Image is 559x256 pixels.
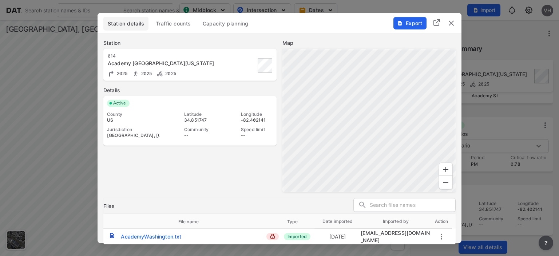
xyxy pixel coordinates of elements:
span: Active [110,99,130,107]
div: Jurisdiction [107,126,159,132]
img: lock_close.8fab59a9.svg [270,233,275,239]
div: -82.402141 [241,117,273,123]
div: Community [184,126,216,132]
th: Date imported [315,214,361,228]
button: delete [447,19,456,27]
div: Zoom Out [439,175,453,189]
label: Details [103,86,277,94]
div: Academy St Washington St [108,59,219,67]
span: 2025 [139,70,152,76]
input: Search files names [370,200,455,210]
div: Latitude [184,111,216,117]
span: Imported [284,233,310,240]
span: 2025 [163,70,176,76]
span: Export [397,19,422,27]
button: Export [393,17,427,29]
img: Bicycle count [156,70,163,77]
span: Capacity planning [203,20,249,27]
img: txt.c9663bc3.svg [109,232,115,238]
td: [DATE] [315,229,361,243]
div: jjeffcoat@greenvillesc.gov [361,229,431,244]
div: US [107,117,159,123]
div: 014 [108,53,219,59]
img: Turning count [108,70,115,77]
button: more [437,232,446,241]
div: basic tabs example [103,16,456,30]
div: -- [241,132,273,138]
span: ? [543,239,549,247]
div: Zoom In [439,162,453,176]
img: close.efbf2170.svg [447,19,456,27]
button: more [539,236,553,250]
svg: Zoom Out [441,178,450,186]
span: Traffic counts [156,20,191,27]
th: Action [431,214,452,228]
div: -- [184,132,216,138]
div: County [107,111,159,117]
svg: Zoom In [441,165,450,174]
label: Map [282,39,456,46]
h3: Files [103,202,115,209]
span: 2025 [115,70,128,76]
img: File%20-%20Download.70cf71cd.svg [397,20,403,26]
div: Speed limit [241,126,273,132]
div: 34.851747 [184,117,216,123]
span: Type [287,218,307,225]
label: Station [103,39,277,46]
img: full_screen.b7bf9a36.svg [432,18,441,27]
div: Longitude [241,111,273,117]
span: File name [178,218,208,225]
div: [GEOGRAPHIC_DATA], [GEOGRAPHIC_DATA] [107,132,159,138]
th: Imported by [361,214,431,228]
span: Station details [108,20,144,27]
img: Pedestrian count [132,70,139,77]
div: AcademyWashington.txt [121,233,181,240]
